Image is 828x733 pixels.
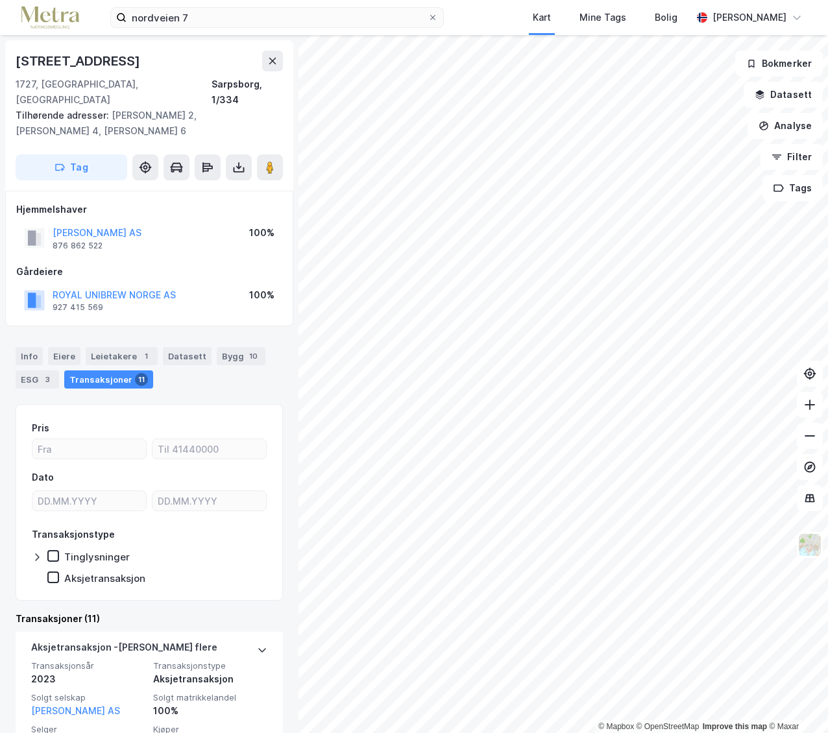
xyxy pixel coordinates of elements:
[712,10,786,25] div: [PERSON_NAME]
[798,533,822,557] img: Z
[31,705,120,716] a: [PERSON_NAME] AS
[163,347,212,365] div: Datasett
[533,10,551,25] div: Kart
[41,373,54,386] div: 3
[64,572,145,584] div: Aksjetransaksjon
[153,703,267,719] div: 100%
[31,671,145,687] div: 2023
[86,347,158,365] div: Leietakere
[16,202,282,217] div: Hjemmelshaver
[32,527,115,542] div: Transaksjonstype
[153,660,267,671] span: Transaksjonstype
[31,660,145,671] span: Transaksjonsår
[48,347,80,365] div: Eiere
[16,611,283,627] div: Transaksjoner (11)
[16,108,273,139] div: [PERSON_NAME] 2, [PERSON_NAME] 4, [PERSON_NAME] 6
[703,722,767,731] a: Improve this map
[135,373,148,386] div: 11
[32,491,146,511] input: DD.MM.YYYY
[53,302,103,313] div: 927 415 569
[748,113,823,139] button: Analyse
[247,350,260,363] div: 10
[249,287,274,303] div: 100%
[127,8,428,27] input: Søk på adresse, matrikkel, gårdeiere, leietakere eller personer
[31,640,217,660] div: Aksjetransaksjon - [PERSON_NAME] flere
[32,439,146,459] input: Fra
[31,692,145,703] span: Solgt selskap
[153,692,267,703] span: Solgt matrikkelandel
[140,350,152,363] div: 1
[16,264,282,280] div: Gårdeiere
[16,347,43,365] div: Info
[763,671,828,733] iframe: Chat Widget
[763,671,828,733] div: Kontrollprogram for chat
[249,225,274,241] div: 100%
[32,420,49,436] div: Pris
[579,10,626,25] div: Mine Tags
[637,722,700,731] a: OpenStreetMap
[53,241,103,251] div: 876 862 522
[64,370,153,389] div: Transaksjoner
[761,144,823,170] button: Filter
[16,77,212,108] div: 1727, [GEOGRAPHIC_DATA], [GEOGRAPHIC_DATA]
[152,439,266,459] input: Til 41440000
[217,347,265,365] div: Bygg
[32,470,54,485] div: Dato
[16,110,112,121] span: Tilhørende adresser:
[735,51,823,77] button: Bokmerker
[153,671,267,687] div: Aksjetransaksjon
[16,51,143,71] div: [STREET_ADDRESS]
[152,491,266,511] input: DD.MM.YYYY
[16,154,127,180] button: Tag
[64,551,130,563] div: Tinglysninger
[655,10,677,25] div: Bolig
[16,370,59,389] div: ESG
[762,175,823,201] button: Tags
[598,722,634,731] a: Mapbox
[21,6,79,29] img: metra-logo.256734c3b2bbffee19d4.png
[744,82,823,108] button: Datasett
[212,77,283,108] div: Sarpsborg, 1/334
